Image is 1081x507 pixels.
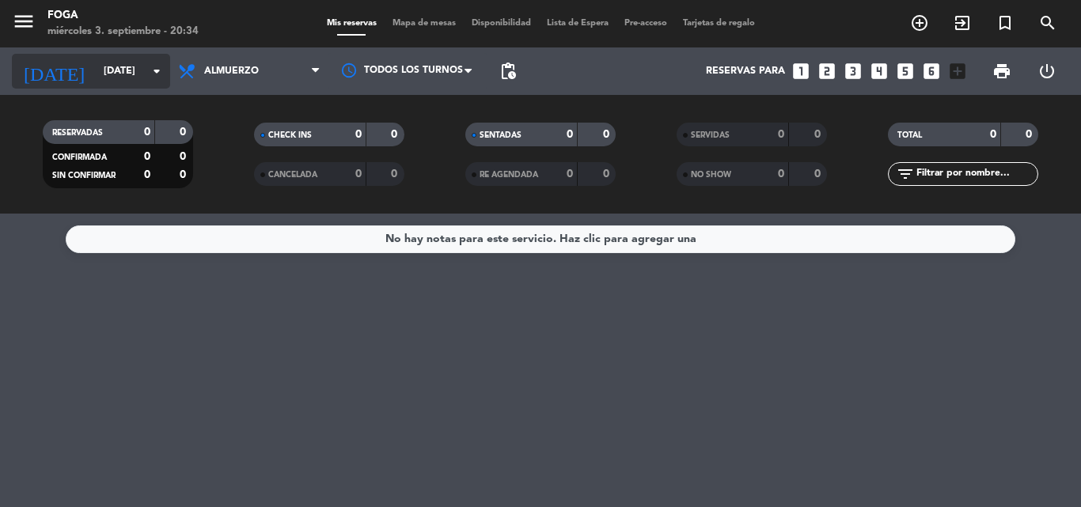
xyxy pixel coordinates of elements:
strong: 0 [144,127,150,138]
strong: 0 [391,168,400,180]
span: RE AGENDADA [480,171,538,179]
strong: 0 [814,168,824,180]
span: Mapa de mesas [385,19,464,28]
span: SERVIDAS [691,131,730,139]
button: menu [12,9,36,39]
strong: 0 [144,151,150,162]
span: Disponibilidad [464,19,539,28]
i: looks_6 [921,61,942,81]
strong: 0 [778,168,784,180]
i: power_settings_new [1037,62,1056,81]
i: exit_to_app [953,13,972,32]
span: SENTADAS [480,131,522,139]
strong: 0 [1026,129,1035,140]
span: Almuerzo [204,66,259,77]
strong: 0 [814,129,824,140]
strong: 0 [778,129,784,140]
span: pending_actions [499,62,518,81]
strong: 0 [180,169,189,180]
i: add_box [947,61,968,81]
span: Lista de Espera [539,19,616,28]
span: Mis reservas [319,19,385,28]
strong: 0 [567,168,573,180]
div: miércoles 3. septiembre - 20:34 [47,24,199,40]
span: CONFIRMADA [52,153,107,161]
strong: 0 [603,129,613,140]
strong: 0 [355,129,362,140]
i: looks_4 [869,61,889,81]
i: looks_3 [843,61,863,81]
strong: 0 [144,169,150,180]
strong: 0 [990,129,996,140]
strong: 0 [180,127,189,138]
strong: 0 [567,129,573,140]
span: RESERVADAS [52,129,103,137]
i: looks_two [817,61,837,81]
input: Filtrar por nombre... [915,165,1037,183]
strong: 0 [180,151,189,162]
i: turned_in_not [996,13,1015,32]
span: Tarjetas de regalo [675,19,763,28]
span: NO SHOW [691,171,731,179]
span: CANCELADA [268,171,317,179]
span: SIN CONFIRMAR [52,172,116,180]
i: add_circle_outline [910,13,929,32]
div: No hay notas para este servicio. Haz clic para agregar una [385,230,696,248]
i: filter_list [896,165,915,184]
span: TOTAL [897,131,922,139]
i: arrow_drop_down [147,62,166,81]
i: search [1038,13,1057,32]
i: menu [12,9,36,33]
span: Pre-acceso [616,19,675,28]
i: looks_one [791,61,811,81]
div: LOG OUT [1024,47,1069,95]
strong: 0 [391,129,400,140]
span: Reservas para [706,66,785,77]
div: FOGA [47,8,199,24]
i: looks_5 [895,61,916,81]
span: print [992,62,1011,81]
strong: 0 [355,168,362,180]
span: CHECK INS [268,131,312,139]
strong: 0 [603,168,613,180]
i: [DATE] [12,54,96,89]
